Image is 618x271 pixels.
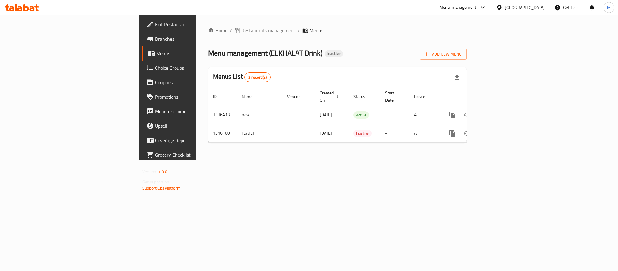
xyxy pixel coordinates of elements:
span: Get support on: [142,178,170,186]
td: All [409,106,440,124]
span: M [607,4,611,11]
th: Actions [440,88,508,106]
a: Edit Restaurant [142,17,242,32]
span: Menu disclaimer [155,108,238,115]
span: Inactive [353,130,372,137]
span: Menus [156,50,238,57]
table: enhanced table [208,88,508,143]
td: - [380,124,409,142]
div: [GEOGRAPHIC_DATA] [505,4,545,11]
h2: Menus List [213,72,271,82]
a: Coupons [142,75,242,90]
span: Inactive [325,51,343,56]
span: Created On [320,89,341,104]
span: Version: [142,168,157,176]
span: Vendor [287,93,308,100]
span: Name [242,93,260,100]
a: Support.OpsPlatform [142,184,181,192]
button: Change Status [460,126,474,141]
div: Active [353,111,369,119]
span: Menu management ( ELKHALAT Drink ) [208,46,322,60]
span: Promotions [155,93,238,100]
button: Change Status [460,108,474,122]
td: - [380,106,409,124]
a: Choice Groups [142,61,242,75]
span: Add New Menu [425,50,462,58]
span: Active [353,112,369,119]
a: Menus [142,46,242,61]
span: Upsell [155,122,238,129]
a: Restaurants management [234,27,295,34]
nav: breadcrumb [208,27,467,34]
span: Grocery Checklist [155,151,238,158]
span: 2 record(s) [245,75,270,80]
div: Total records count [244,72,271,82]
td: All [409,124,440,142]
span: ID [213,93,224,100]
a: Coverage Report [142,133,242,148]
div: Export file [450,70,464,84]
button: more [445,126,460,141]
button: more [445,108,460,122]
li: / [298,27,300,34]
span: Locale [414,93,433,100]
span: Edit Restaurant [155,21,238,28]
td: new [237,106,282,124]
span: Restaurants management [242,27,295,34]
div: Inactive [325,50,343,57]
a: Branches [142,32,242,46]
a: Menu disclaimer [142,104,242,119]
a: Grocery Checklist [142,148,242,162]
span: Coupons [155,79,238,86]
span: Menus [309,27,323,34]
div: Menu-management [439,4,477,11]
span: Status [353,93,373,100]
span: [DATE] [320,111,332,119]
span: [DATE] [320,129,332,137]
span: Coverage Report [155,137,238,144]
span: Start Date [385,89,402,104]
span: Choice Groups [155,64,238,72]
span: 1.0.0 [158,168,167,176]
a: Promotions [142,90,242,104]
button: Add New Menu [420,49,467,60]
a: Upsell [142,119,242,133]
span: Branches [155,35,238,43]
td: [DATE] [237,124,282,142]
